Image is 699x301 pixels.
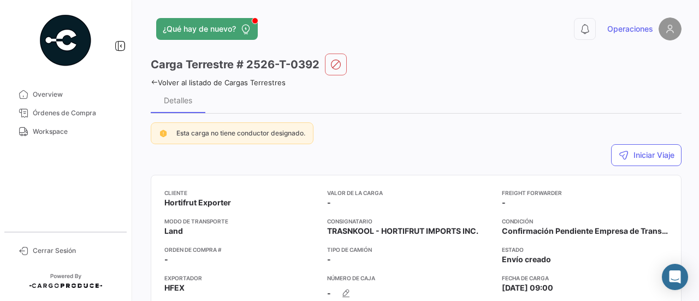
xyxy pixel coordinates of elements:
div: Detalles [164,96,192,105]
a: Volver al listado de Cargas Terrestres [151,78,286,87]
span: Órdenes de Compra [33,108,118,118]
span: - [327,197,331,208]
span: TRASNKOOL - HORTIFRUT IMPORTS INC. [327,226,478,237]
app-card-info-title: Valor de la Carga [327,188,493,197]
app-card-info-title: Exportador [164,274,318,282]
app-card-info-title: Condición [502,217,668,226]
app-card-info-title: Fecha de carga [502,274,668,282]
span: ¿Qué hay de nuevo? [163,23,236,34]
span: - [327,254,331,265]
span: - [164,254,168,265]
span: [DATE] 09:00 [502,282,553,293]
span: Confirmación Pendiente Empresa de Transporte [502,226,668,237]
span: Hortifrut Exporter [164,197,231,208]
app-card-info-title: Freight Forwarder [502,188,668,197]
a: Workspace [9,122,122,141]
span: Land [164,226,183,237]
app-card-info-title: Estado [502,245,668,254]
app-card-info-title: Orden de Compra # [164,245,318,254]
span: Envío creado [502,254,551,265]
img: placeholder-user.png [659,17,682,40]
span: Cerrar Sesión [33,246,118,256]
app-card-info-title: Tipo de Camión [327,245,493,254]
span: Overview [33,90,118,99]
img: powered-by.png [38,13,93,68]
a: Órdenes de Compra [9,104,122,122]
app-card-info-title: Número de Caja [327,274,493,282]
span: - [327,288,331,299]
span: - [502,197,506,208]
button: ¿Qué hay de nuevo? [156,18,258,40]
span: Operaciones [607,23,653,34]
span: Workspace [33,127,118,137]
app-card-info-title: Cliente [164,188,318,197]
app-card-info-title: Consignatario [327,217,493,226]
div: Abrir Intercom Messenger [662,264,688,290]
span: HFEX [164,282,185,293]
app-card-info-title: Modo de Transporte [164,217,318,226]
a: Overview [9,85,122,104]
button: Iniciar Viaje [611,144,682,166]
h3: Carga Terrestre # 2526-T-0392 [151,57,319,72]
span: Esta carga no tiene conductor designado. [176,129,305,137]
